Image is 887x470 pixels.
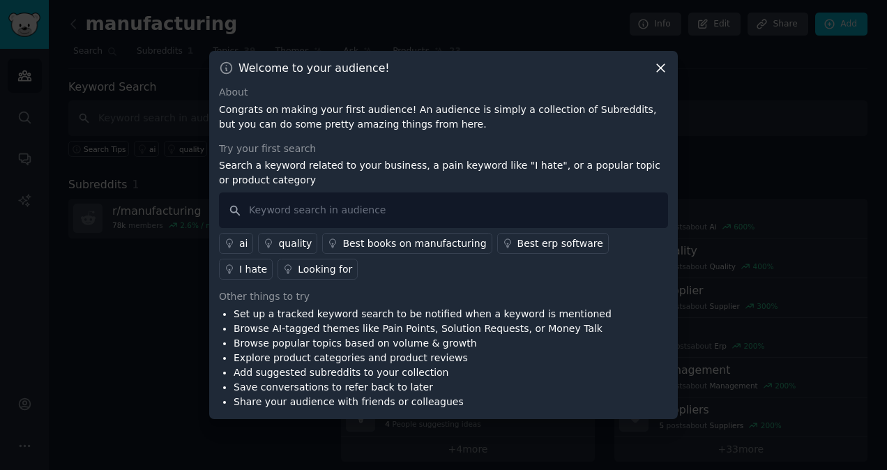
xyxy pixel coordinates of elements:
div: About [219,85,668,100]
li: Explore product categories and product reviews [234,351,612,365]
a: ai [219,233,253,254]
a: I hate [219,259,273,280]
li: Browse popular topics based on volume & growth [234,336,612,351]
div: Best books on manufacturing [342,236,486,251]
li: Set up a tracked keyword search to be notified when a keyword is mentioned [234,307,612,321]
div: Best erp software [517,236,603,251]
li: Add suggested subreddits to your collection [234,365,612,380]
div: Try your first search [219,142,668,156]
div: ai [239,236,248,251]
div: I hate [239,262,267,277]
h3: Welcome to your audience! [238,61,390,75]
a: Best erp software [497,233,609,254]
div: Looking for [298,262,352,277]
div: quality [278,236,312,251]
p: Congrats on making your first audience! An audience is simply a collection of Subreddits, but you... [219,103,668,132]
li: Browse AI-tagged themes like Pain Points, Solution Requests, or Money Talk [234,321,612,336]
input: Keyword search in audience [219,192,668,228]
div: Other things to try [219,289,668,304]
li: Share your audience with friends or colleagues [234,395,612,409]
li: Save conversations to refer back to later [234,380,612,395]
a: Best books on manufacturing [322,233,492,254]
a: Looking for [278,259,358,280]
a: quality [258,233,317,254]
p: Search a keyword related to your business, a pain keyword like "I hate", or a popular topic or pr... [219,158,668,188]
